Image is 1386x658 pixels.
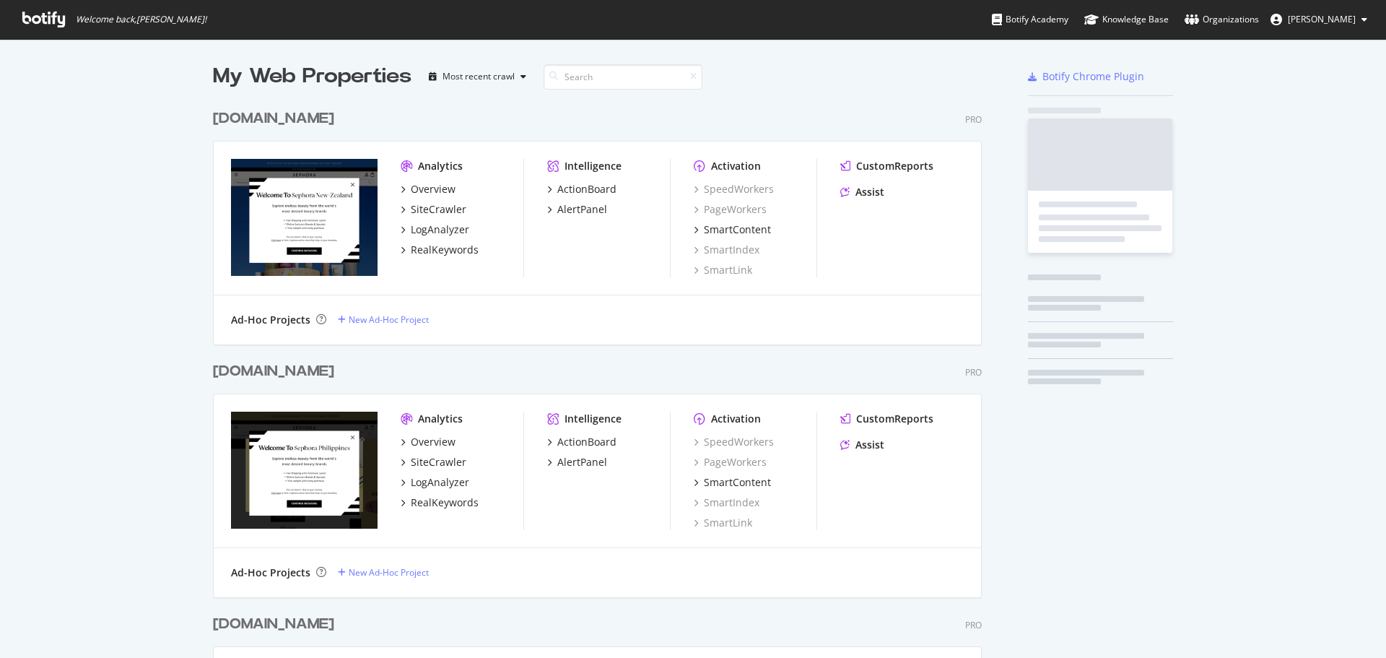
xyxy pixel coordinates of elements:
a: AlertPanel [547,455,607,469]
img: sephora.ph [231,412,378,529]
a: CustomReports [840,159,933,173]
div: ActionBoard [557,182,616,196]
button: Most recent crawl [423,65,532,88]
div: [DOMAIN_NAME] [213,108,334,129]
a: SmartIndex [694,495,759,510]
a: SmartLink [694,263,752,277]
div: Knowledge Base [1084,12,1169,27]
div: Pro [965,113,982,126]
div: Ad-Hoc Projects [231,566,310,580]
a: SmartIndex [694,243,759,257]
a: [DOMAIN_NAME] [213,614,340,635]
a: SpeedWorkers [694,182,774,196]
img: sephora.nz [231,159,378,276]
div: [DOMAIN_NAME] [213,361,334,382]
a: PageWorkers [694,455,767,469]
a: SpeedWorkers [694,435,774,449]
a: [DOMAIN_NAME] [213,361,340,382]
div: New Ad-Hoc Project [349,313,429,326]
a: New Ad-Hoc Project [338,566,429,579]
a: SmartContent [694,475,771,490]
div: SmartContent [704,475,771,490]
div: ActionBoard [557,435,616,449]
a: LogAnalyzer [401,475,469,490]
a: AlertPanel [547,202,607,217]
div: Overview [411,435,456,449]
div: Most recent crawl [443,72,515,81]
div: RealKeywords [411,243,479,257]
div: Overview [411,182,456,196]
a: RealKeywords [401,243,479,257]
a: SmartContent [694,222,771,237]
a: SiteCrawler [401,455,466,469]
div: Organizations [1185,12,1259,27]
button: [PERSON_NAME] [1259,8,1379,31]
div: AlertPanel [557,202,607,217]
div: AlertPanel [557,455,607,469]
div: [DOMAIN_NAME] [213,614,334,635]
div: Activation [711,159,761,173]
div: Assist [855,185,884,199]
a: LogAnalyzer [401,222,469,237]
input: Search [544,64,702,90]
a: New Ad-Hoc Project [338,313,429,326]
div: Activation [711,412,761,426]
a: Overview [401,182,456,196]
a: ActionBoard [547,435,616,449]
div: New Ad-Hoc Project [349,566,429,579]
div: LogAnalyzer [411,222,469,237]
div: Ad-Hoc Projects [231,313,310,327]
div: SiteCrawler [411,202,466,217]
a: Overview [401,435,456,449]
div: SiteCrawler [411,455,466,469]
div: Botify Academy [992,12,1068,27]
a: RealKeywords [401,495,479,510]
div: Analytics [418,412,463,426]
div: CustomReports [856,412,933,426]
div: Analytics [418,159,463,173]
div: Pro [965,619,982,631]
span: Welcome back, [PERSON_NAME] ! [76,14,206,25]
div: CustomReports [856,159,933,173]
div: My Web Properties [213,62,411,91]
div: RealKeywords [411,495,479,510]
div: SmartContent [704,222,771,237]
a: Assist [840,185,884,199]
div: Pro [965,366,982,378]
a: Assist [840,438,884,452]
div: Botify Chrome Plugin [1042,69,1144,84]
a: PageWorkers [694,202,767,217]
div: Intelligence [565,159,622,173]
a: SiteCrawler [401,202,466,217]
a: ActionBoard [547,182,616,196]
div: Assist [855,438,884,452]
div: LogAnalyzer [411,475,469,490]
div: Intelligence [565,412,622,426]
a: Botify Chrome Plugin [1028,69,1144,84]
a: SmartLink [694,516,752,530]
a: CustomReports [840,412,933,426]
a: [DOMAIN_NAME] [213,108,340,129]
span: Livia Tong [1288,13,1356,25]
